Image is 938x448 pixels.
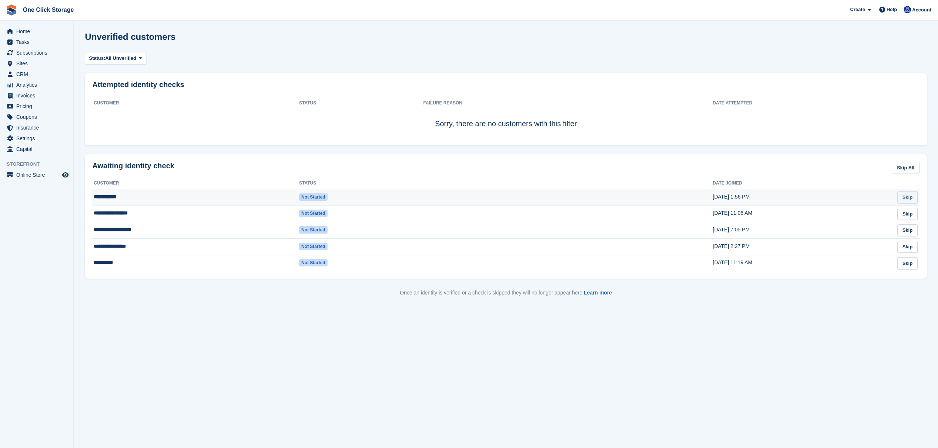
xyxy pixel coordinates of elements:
a: menu [4,37,70,47]
span: CRM [16,69,61,79]
a: menu [4,69,70,79]
td: [DATE] 11:06 AM [713,206,878,222]
span: Sorry, there are no customers with this filter [435,120,577,128]
span: Insurance [16,123,61,133]
span: Not started [299,193,328,201]
span: Not started [299,210,328,217]
a: Skip [897,224,918,237]
a: Skip All [892,162,920,174]
a: menu [4,133,70,144]
span: Analytics [16,80,61,90]
span: Sites [16,58,61,69]
span: Status: [89,55,105,62]
td: [DATE] 7:05 PM [713,222,878,239]
a: menu [4,123,70,133]
span: Settings [16,133,61,144]
a: menu [4,144,70,154]
td: [DATE] 2:27 PM [713,238,878,255]
a: Preview store [61,170,70,179]
a: menu [4,48,70,58]
span: Storefront [7,161,73,168]
a: Learn more [584,290,612,296]
span: Not started [299,259,328,266]
p: Once an identity is verified or a check is skipped they will no longer appear here. [85,289,927,297]
th: Date joined [713,178,878,189]
a: menu [4,90,70,101]
img: Thomas [904,6,911,13]
th: Status [299,178,423,189]
th: Customer [92,178,299,189]
button: Status: All Unverified [85,52,146,64]
a: Skip [897,208,918,220]
span: Help [887,6,897,13]
span: Tasks [16,37,61,47]
td: [DATE] 1:56 PM [713,189,878,206]
a: Skip [897,191,918,203]
a: menu [4,80,70,90]
a: menu [4,112,70,122]
span: Subscriptions [16,48,61,58]
a: One Click Storage [20,4,77,16]
span: Not started [299,243,328,250]
span: Online Store [16,170,61,180]
a: Skip [897,241,918,253]
span: Capital [16,144,61,154]
span: All Unverified [105,55,136,62]
th: Customer [92,97,299,109]
h1: Unverified customers [85,32,175,42]
a: menu [4,101,70,111]
a: menu [4,26,70,37]
th: Failure Reason [423,97,713,109]
span: Create [850,6,865,13]
a: Skip [897,257,918,269]
a: menu [4,170,70,180]
th: Date attempted [713,97,878,109]
span: Not started [299,226,328,234]
span: Invoices [16,90,61,101]
span: Coupons [16,112,61,122]
img: stora-icon-8386f47178a22dfd0bd8f6a31ec36ba5ce8667c1dd55bd0f319d3a0aa187defe.svg [6,4,17,15]
a: menu [4,58,70,69]
span: Home [16,26,61,37]
td: [DATE] 11:19 AM [713,255,878,271]
h2: Attempted identity checks [92,80,920,89]
h2: Awaiting identity check [92,162,174,170]
th: Status [299,97,423,109]
span: Pricing [16,101,61,111]
span: Account [912,6,931,14]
